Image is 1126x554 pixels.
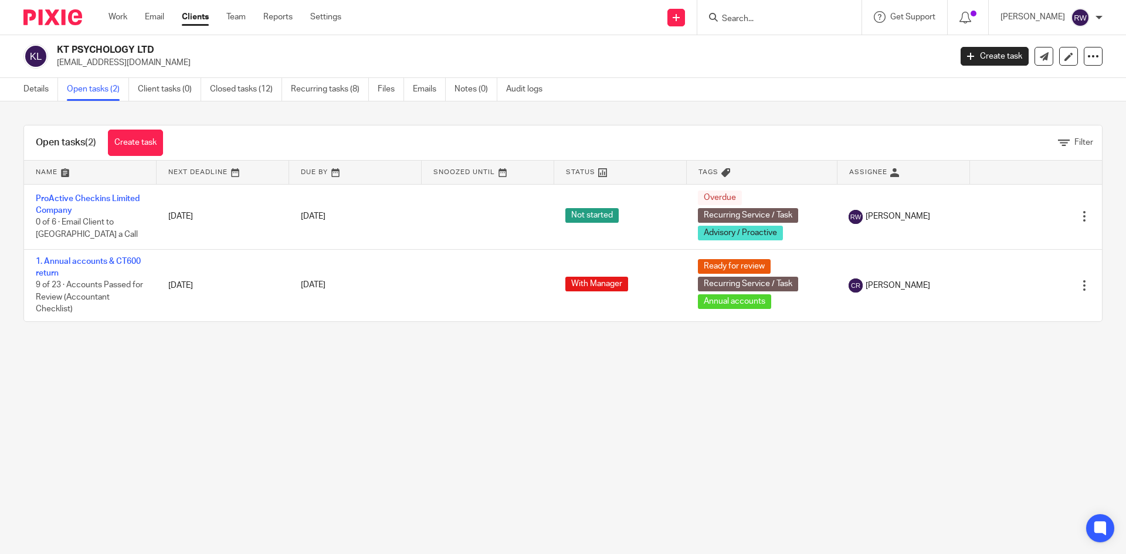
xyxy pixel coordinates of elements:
span: [DATE] [301,281,325,290]
td: [DATE] [157,184,289,249]
a: Closed tasks (12) [210,78,282,101]
img: svg%3E [1071,8,1090,27]
a: Team [226,11,246,23]
a: Notes (0) [455,78,497,101]
span: Snoozed Until [433,169,495,175]
span: 0 of 6 · Email Client to [GEOGRAPHIC_DATA] a Call [36,219,138,239]
a: Settings [310,11,341,23]
span: [PERSON_NAME] [866,210,930,222]
span: Overdue [698,191,742,205]
span: Recurring Service / Task [698,277,798,291]
img: svg%3E [849,278,863,293]
a: Reports [263,11,293,23]
a: Files [378,78,404,101]
a: Open tasks (2) [67,78,129,101]
a: 1. Annual accounts & CT600 return [36,257,141,277]
a: Recurring tasks (8) [291,78,369,101]
a: Audit logs [506,78,551,101]
p: [PERSON_NAME] [1000,11,1065,23]
a: Emails [413,78,446,101]
a: Client tasks (0) [138,78,201,101]
span: Annual accounts [698,294,771,309]
span: Filter [1074,138,1093,147]
span: [PERSON_NAME] [866,280,930,291]
span: Tags [698,169,718,175]
a: Email [145,11,164,23]
span: 9 of 23 · Accounts Passed for Review (Accountant Checklist) [36,281,143,313]
span: Recurring Service / Task [698,208,798,223]
span: (2) [85,138,96,147]
a: ProActive Checkins Limited Company [36,195,140,215]
p: [EMAIL_ADDRESS][DOMAIN_NAME] [57,57,943,69]
span: Ready for review [698,259,771,274]
span: Advisory / Proactive [698,226,783,240]
img: Pixie [23,9,82,25]
a: Work [108,11,127,23]
img: svg%3E [23,44,48,69]
span: Get Support [890,13,935,21]
img: svg%3E [849,210,863,224]
a: Create task [108,130,163,156]
h1: Open tasks [36,137,96,149]
a: Details [23,78,58,101]
span: Not started [565,208,619,223]
span: [DATE] [301,212,325,220]
a: Clients [182,11,209,23]
h2: KT PSYCHOLOGY LTD [57,44,766,56]
td: [DATE] [157,249,289,321]
input: Search [721,14,826,25]
a: Create task [961,47,1029,66]
span: Status [566,169,595,175]
span: With Manager [565,277,628,291]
